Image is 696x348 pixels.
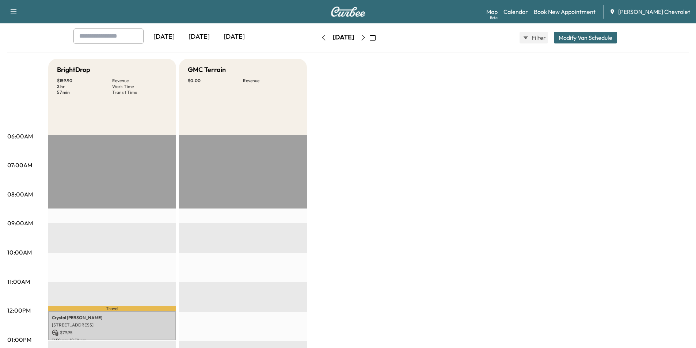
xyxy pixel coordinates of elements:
[188,65,226,75] h5: GMC Terrain
[52,337,172,343] p: 11:59 am - 12:59 pm
[188,78,243,84] p: $ 0.00
[490,15,498,20] div: Beta
[57,78,112,84] p: $ 159.90
[217,28,252,45] div: [DATE]
[486,7,498,16] a: MapBeta
[243,78,298,84] p: Revenue
[7,248,32,257] p: 10:00AM
[7,161,32,169] p: 07:00AM
[57,89,112,95] p: 57 min
[57,65,90,75] h5: BrightDrop
[147,28,182,45] div: [DATE]
[182,28,217,45] div: [DATE]
[7,306,31,315] p: 12:00PM
[52,322,172,328] p: [STREET_ADDRESS]
[532,33,545,42] span: Filter
[503,7,528,16] a: Calendar
[333,33,354,42] div: [DATE]
[48,306,176,311] p: Travel
[112,78,167,84] p: Revenue
[112,84,167,89] p: Work Time
[554,32,617,43] button: Modify Van Schedule
[57,84,112,89] p: 2 hr
[7,132,33,141] p: 06:00AM
[112,89,167,95] p: Transit Time
[520,32,548,43] button: Filter
[52,329,172,336] p: $ 79.95
[534,7,596,16] a: Book New Appointment
[7,277,30,286] p: 11:00AM
[618,7,690,16] span: [PERSON_NAME] Chevrolet
[7,219,33,227] p: 09:00AM
[7,335,31,344] p: 01:00PM
[7,190,33,199] p: 08:00AM
[331,7,366,17] img: Curbee Logo
[52,315,172,321] p: Crystal [PERSON_NAME]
